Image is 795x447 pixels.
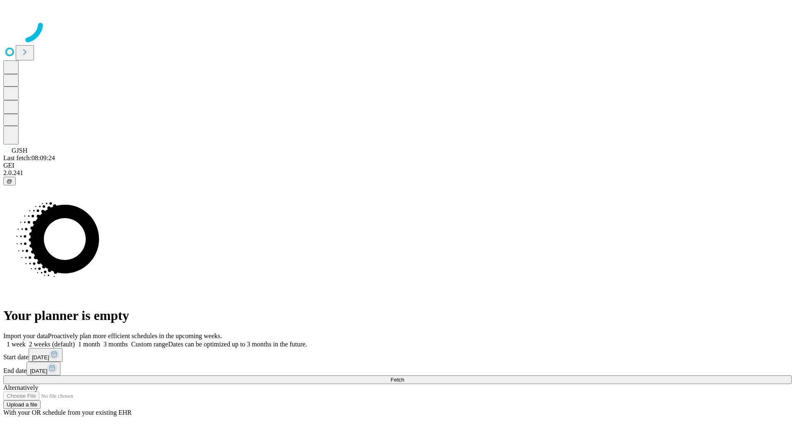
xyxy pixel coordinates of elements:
[3,362,792,375] div: End date
[3,308,792,323] h1: Your planner is empty
[390,377,404,383] span: Fetch
[3,154,55,161] span: Last fetch: 08:09:24
[3,375,792,384] button: Fetch
[3,332,48,339] span: Import your data
[48,332,222,339] span: Proactively plan more efficient schedules in the upcoming weeks.
[3,177,16,185] button: @
[7,341,26,348] span: 1 week
[7,178,12,184] span: @
[3,162,792,169] div: GEI
[3,384,38,391] span: Alternatively
[3,169,792,177] div: 2.0.241
[32,354,49,360] span: [DATE]
[26,362,60,375] button: [DATE]
[30,368,47,374] span: [DATE]
[78,341,100,348] span: 1 month
[3,400,41,409] button: Upload a file
[29,341,75,348] span: 2 weeks (default)
[131,341,168,348] span: Custom range
[3,409,132,416] span: With your OR schedule from your existing EHR
[3,348,792,362] div: Start date
[12,147,27,154] span: GJSH
[168,341,307,348] span: Dates can be optimized up to 3 months in the future.
[104,341,128,348] span: 3 months
[29,348,63,362] button: [DATE]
